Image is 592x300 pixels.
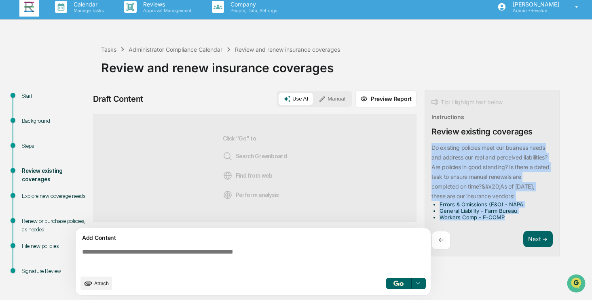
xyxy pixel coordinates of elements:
div: Start new chat [36,61,133,69]
div: We're offline, we'll be back soon [36,69,114,76]
span: Search Greenboard [223,151,287,161]
p: [PERSON_NAME] [506,1,563,8]
a: 🔎Data Lookup [5,155,54,170]
img: Jack Rasmussen [8,102,21,115]
div: File new policies [22,242,88,250]
span: Attestations [67,143,100,151]
button: upload document [80,277,112,290]
p: Reviews [137,1,196,8]
a: 🗄️Attestations [55,140,104,154]
p: People, Data, Settings [224,8,281,13]
div: Explore new coverage needs [22,192,88,200]
button: Preview Report [355,90,417,107]
div: Tip: Highlight text below [431,97,503,107]
li: General Liability - Farm Bureau [440,208,550,214]
div: Click "Go" to [223,127,287,208]
div: Background [22,117,88,125]
p: As of [DATE], these are our insurance vendors: [431,183,535,199]
img: 1746055101610-c473b297-6a78-478c-a979-82029cc54cd1 [16,110,23,116]
button: Start new chat [137,64,147,73]
li: Errors & Omissions (E&O) - NAPA [440,201,550,208]
button: Use AI [279,93,313,105]
img: Web [223,171,233,180]
div: Steps [22,142,88,150]
span: [PERSON_NAME] [25,109,66,116]
div: 🔎 [8,159,15,166]
span: Pylon [80,178,98,184]
div: Tasks [101,46,116,53]
span: Perform analysis [223,190,279,200]
div: Past conversations [8,89,54,96]
iframe: Open customer support [566,273,588,295]
div: Administrator Compliance Calendar [129,46,222,53]
img: 1746055101610-c473b297-6a78-478c-a979-82029cc54cd1 [8,61,23,76]
div: Start [22,92,88,100]
span: • [67,109,70,116]
div: Add Content [80,233,426,243]
span: [DATE] [72,109,88,116]
button: Go [386,278,412,289]
div: Renew or purchase policies, as needed [22,217,88,234]
p: ​Do existing policies meet our business needs and address our real and perceived liabilities? Are... [431,144,550,190]
a: 🖐️Preclearance [5,140,55,154]
div: Review and renew insurance coverages [235,46,340,53]
button: Next ➔ [523,231,553,248]
div: 🗄️ [59,144,65,150]
div: Instructions [431,113,464,120]
p: How can we help? [8,17,147,29]
div: Draft Content [93,94,143,104]
img: Go [393,281,403,286]
button: Manual [314,93,350,105]
span: Data Lookup [16,158,51,166]
p: Calendar [67,1,108,8]
span: Preclearance [16,143,52,151]
div: 🖐️ [8,144,15,150]
span: Attach [94,280,109,286]
a: Powered byPylon [57,178,98,184]
p: Manage Tasks [67,8,108,13]
img: Search [223,151,233,161]
div: Review existing coverages [22,167,88,184]
div: Review and renew insurance coverages [101,54,588,75]
p: Admin • Revalue [506,8,563,13]
span: Find from web [223,171,273,180]
button: See all [125,88,147,97]
div: Signature Review [22,267,88,275]
div: Review existing coverages [431,127,533,136]
img: 8933085812038_c878075ebb4cc5468115_72.jpg [17,61,32,76]
p: Company [224,1,281,8]
p: Approval Management [137,8,196,13]
img: Analysis [223,190,233,200]
p: ← [438,236,444,244]
li: Workers Comp - E-COMP [440,214,550,220]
